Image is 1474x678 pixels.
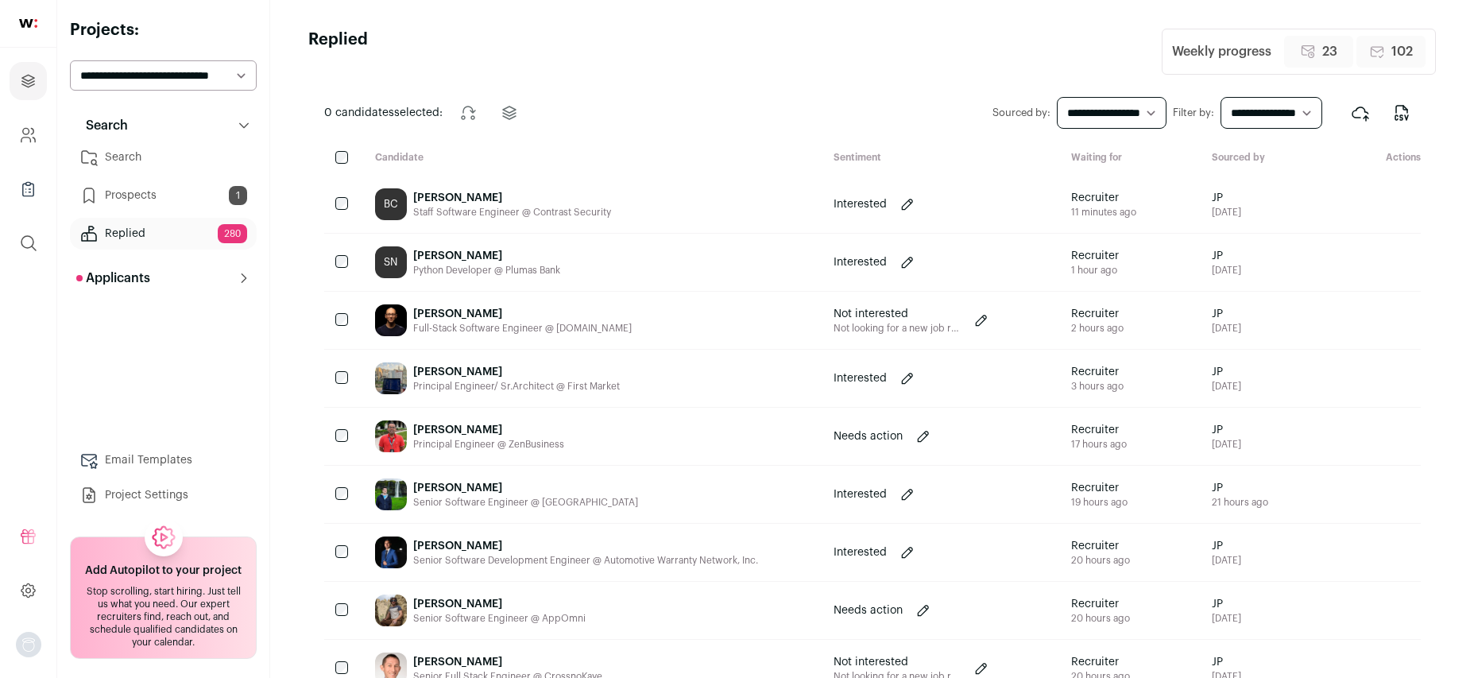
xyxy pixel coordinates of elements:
[1071,596,1130,612] span: Recruiter
[1212,654,1241,670] span: JP
[1071,264,1119,277] div: 1 hour ago
[362,151,821,166] div: Candidate
[70,479,257,511] a: Project Settings
[1071,364,1124,380] span: Recruiter
[375,478,407,510] img: adf7cb00b313753a777e05457e729ab29a7d3b026c899b03955aecd5725f5b90
[413,248,560,264] div: [PERSON_NAME]
[1322,42,1337,61] span: 23
[375,595,407,626] img: d19b3a12f24803f248e59d5522c89d3539dc5bec0252c4b3b0ac78a7c2b72424
[1071,322,1124,335] div: 2 hours ago
[834,254,887,270] p: Interested
[70,262,257,294] button: Applicants
[10,62,47,100] a: Projects
[1071,654,1130,670] span: Recruiter
[16,632,41,657] button: Open dropdown
[413,380,620,393] div: Principal Engineer/ Sr.Architect @ First Market
[413,554,758,567] div: Senior Software Development Engineer @ Automotive Warranty Network, Inc.
[413,438,564,451] div: Principal Engineer @ ZenBusiness
[834,370,887,386] p: Interested
[1071,190,1136,206] span: Recruiter
[1199,151,1331,166] div: Sourced by
[1212,438,1241,451] span: [DATE]
[834,428,903,444] p: Needs action
[1071,422,1127,438] span: Recruiter
[834,602,903,618] p: Needs action
[413,364,620,380] div: [PERSON_NAME]
[1071,306,1124,322] span: Recruiter
[1071,612,1130,625] div: 20 hours ago
[1071,480,1128,496] span: Recruiter
[1212,322,1241,335] span: [DATE]
[375,537,407,568] img: 54b5774ce80f43ab77e3cd6b3dded54353f9393a3300f6580e5ba10eaa93a411
[1212,206,1241,219] span: [DATE]
[1071,206,1136,219] div: 11 minutes ago
[70,537,257,659] a: Add Autopilot to your project Stop scrolling, start hiring. Just tell us what you need. Our exper...
[1173,107,1214,119] label: Filter by:
[1212,538,1241,554] span: JP
[1341,94,1379,132] button: Export to ATS
[834,322,961,335] p: Not looking for a new job right now
[413,596,586,612] div: [PERSON_NAME]
[1212,380,1241,393] span: [DATE]
[1071,380,1124,393] div: 3 hours ago
[413,538,758,554] div: [PERSON_NAME]
[992,107,1050,119] label: Sourced by:
[1212,496,1268,509] span: 21 hours ago
[413,306,632,322] div: [PERSON_NAME]
[70,141,257,173] a: Search
[10,170,47,208] a: Company Lists
[413,190,611,206] div: [PERSON_NAME]
[1212,264,1241,277] span: [DATE]
[324,105,443,121] span: selected:
[834,196,887,212] p: Interested
[308,29,368,75] h1: Replied
[413,480,638,496] div: [PERSON_NAME]
[1212,190,1241,206] span: JP
[76,269,150,288] p: Applicants
[375,304,407,336] img: 9b5eac361a3c32b93f90b674b7f04faeac14f15fba03e4ddf2e39436a5043c3c.jpg
[70,218,257,250] a: Replied280
[1212,248,1241,264] span: JP
[413,422,564,438] div: [PERSON_NAME]
[76,116,128,135] p: Search
[70,180,257,211] a: Prospects1
[19,19,37,28] img: wellfound-shorthand-0d5821cbd27db2630d0214b213865d53afaa358527fdda9d0ea32b1df1b89c2c.svg
[324,107,394,118] span: 0 candidates
[1212,306,1241,322] span: JP
[413,654,602,670] div: [PERSON_NAME]
[834,486,887,502] p: Interested
[1212,596,1241,612] span: JP
[1212,480,1268,496] span: JP
[834,654,961,670] p: Not interested
[413,612,586,625] div: Senior Software Engineer @ AppOmni
[229,186,247,205] span: 1
[821,151,1058,166] div: Sentiment
[834,306,961,322] p: Not interested
[834,544,887,560] p: Interested
[1071,538,1130,554] span: Recruiter
[1071,248,1119,264] span: Recruiter
[413,206,611,219] div: Staff Software Engineer @ Contrast Security
[413,496,638,509] div: Senior Software Engineer @ [GEOGRAPHIC_DATA]
[1071,496,1128,509] div: 19 hours ago
[375,420,407,452] img: ffd436f7bfcfc7be399e7a91e6316ab81b5a233a88cfb4af0f5f4ab71dec2342
[1071,438,1127,451] div: 17 hours ago
[1212,422,1241,438] span: JP
[70,444,257,476] a: Email Templates
[375,362,407,394] img: c9493c0b84516d3c75e6302ed23213612db0435b19f8d04b66885a9cb766cb77.jpg
[1212,612,1241,625] span: [DATE]
[1071,554,1130,567] div: 20 hours ago
[375,246,407,278] div: SN
[70,110,257,141] button: Search
[375,188,407,220] div: BC
[218,224,247,243] span: 280
[1383,94,1421,132] button: Export to CSV
[85,563,242,579] h2: Add Autopilot to your project
[1172,42,1271,61] div: Weekly progress
[413,322,632,335] div: Full-Stack Software Engineer @ [DOMAIN_NAME]
[413,264,560,277] div: Python Developer @ Plumas Bank
[80,585,246,649] div: Stop scrolling, start hiring. Just tell us what you need. Our expert recruiters find, reach out, ...
[1391,42,1413,61] span: 102
[16,632,41,657] img: nopic.png
[1212,554,1241,567] span: [DATE]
